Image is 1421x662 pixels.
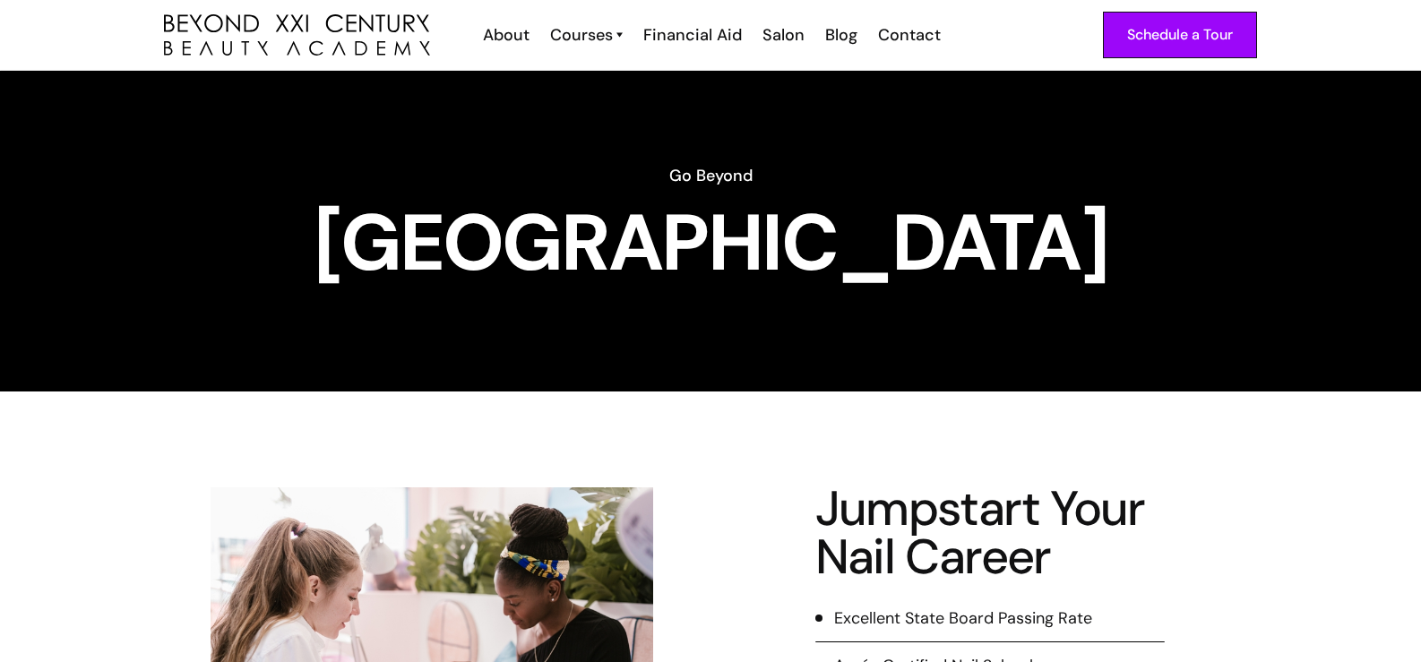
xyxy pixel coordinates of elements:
strong: [GEOGRAPHIC_DATA] [314,192,1107,294]
a: Courses [550,23,623,47]
a: Salon [751,23,814,47]
h6: Go Beyond [164,164,1257,187]
div: Blog [825,23,857,47]
div: Financial Aid [643,23,742,47]
a: Schedule a Tour [1103,12,1257,58]
div: Salon [762,23,805,47]
div: Courses [550,23,613,47]
a: Blog [814,23,866,47]
a: Contact [866,23,950,47]
div: About [483,23,530,47]
div: Contact [878,23,941,47]
a: Financial Aid [632,23,751,47]
div: Excellent State Board Passing Rate [834,606,1092,630]
img: beyond 21st century beauty academy logo [164,14,430,56]
div: Schedule a Tour [1127,23,1233,47]
a: About [471,23,538,47]
h2: Jumpstart Your Nail Career [815,485,1165,581]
